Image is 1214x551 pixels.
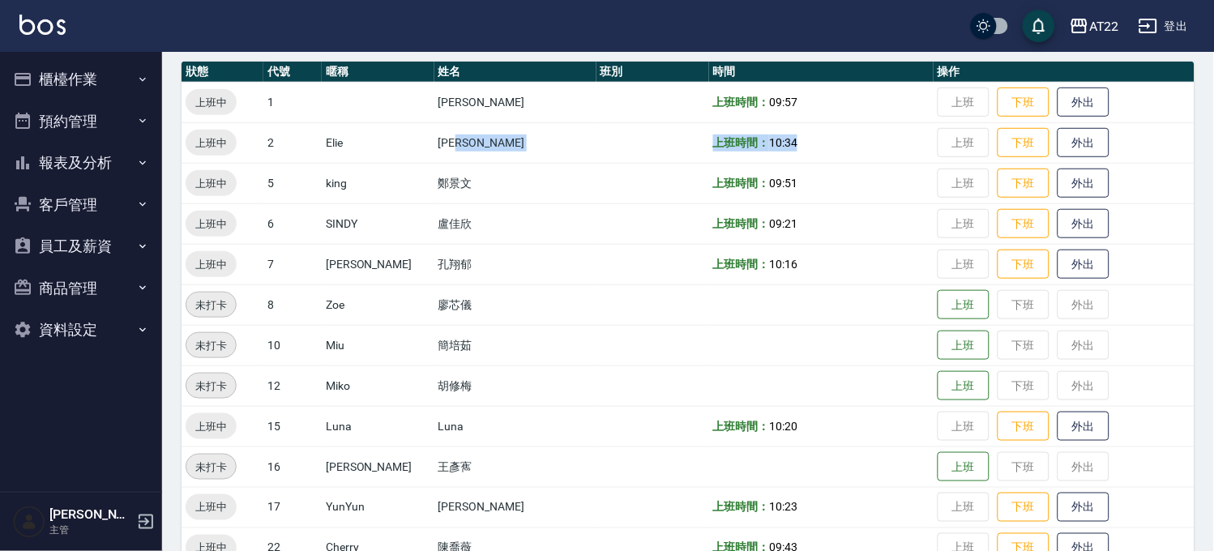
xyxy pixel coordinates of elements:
button: 下班 [998,412,1049,442]
span: 09:57 [769,96,797,109]
button: 外出 [1058,169,1109,199]
button: 外出 [1058,493,1109,523]
span: 10:23 [769,501,797,514]
button: 員工及薪資 [6,225,156,267]
b: 上班時間： [713,420,770,433]
td: 2 [263,122,322,163]
button: AT22 [1063,10,1126,43]
button: 下班 [998,169,1049,199]
button: 上班 [938,452,990,482]
td: SINDY [322,203,434,244]
b: 上班時間： [713,96,770,109]
button: 客戶管理 [6,184,156,226]
td: Luna [434,406,596,446]
p: 主管 [49,523,132,537]
span: 上班中 [186,256,237,273]
td: 簡培茹 [434,325,596,365]
td: 5 [263,163,322,203]
span: 上班中 [186,135,237,152]
button: 預約管理 [6,100,156,143]
td: Luna [322,406,434,446]
button: 商品管理 [6,267,156,310]
td: [PERSON_NAME] [322,244,434,284]
td: 6 [263,203,322,244]
td: [PERSON_NAME] [434,82,596,122]
th: 狀態 [182,62,263,83]
td: 10 [263,325,322,365]
b: 上班時間： [713,258,770,271]
button: 外出 [1058,209,1109,239]
span: 10:20 [769,420,797,433]
span: 10:34 [769,136,797,149]
button: 外出 [1058,250,1109,280]
td: 鄭景文 [434,163,596,203]
button: 下班 [998,493,1049,523]
button: 上班 [938,331,990,361]
img: Logo [19,15,66,35]
th: 時間 [709,62,934,83]
b: 上班時間： [713,177,770,190]
span: 09:51 [769,177,797,190]
span: 09:21 [769,217,797,230]
span: 未打卡 [186,459,236,476]
td: [PERSON_NAME] [434,487,596,528]
span: 上班中 [186,175,237,192]
button: 下班 [998,209,1049,239]
td: 15 [263,406,322,446]
td: Zoe [322,284,434,325]
td: 16 [263,446,322,487]
h5: [PERSON_NAME] [49,506,132,523]
span: 10:16 [769,258,797,271]
td: 盧佳欣 [434,203,596,244]
button: 上班 [938,290,990,320]
th: 姓名 [434,62,596,83]
span: 未打卡 [186,378,236,395]
span: 上班中 [186,216,237,233]
span: 未打卡 [186,297,236,314]
td: 胡修梅 [434,365,596,406]
td: Miu [322,325,434,365]
td: [PERSON_NAME] [322,446,434,487]
td: 7 [263,244,322,284]
button: 下班 [998,128,1049,158]
b: 上班時間： [713,501,770,514]
td: 王彥寯 [434,446,596,487]
td: 8 [263,284,322,325]
span: 上班中 [186,418,237,435]
td: 孔翔郁 [434,244,596,284]
td: 17 [263,487,322,528]
b: 上班時間： [713,217,770,230]
td: 1 [263,82,322,122]
th: 代號 [263,62,322,83]
td: king [322,163,434,203]
button: 櫃檯作業 [6,58,156,100]
button: 登出 [1132,11,1195,41]
img: Person [13,506,45,538]
td: Elie [322,122,434,163]
td: Miko [322,365,434,406]
button: 下班 [998,250,1049,280]
button: 外出 [1058,412,1109,442]
button: 資料設定 [6,309,156,351]
button: 外出 [1058,88,1109,117]
th: 操作 [934,62,1195,83]
th: 暱稱 [322,62,434,83]
span: 上班中 [186,499,237,516]
b: 上班時間： [713,136,770,149]
td: [PERSON_NAME] [434,122,596,163]
td: 12 [263,365,322,406]
span: 未打卡 [186,337,236,354]
td: 廖芯儀 [434,284,596,325]
button: 下班 [998,88,1049,117]
button: save [1023,10,1055,42]
button: 上班 [938,371,990,401]
button: 報表及分析 [6,142,156,184]
span: 上班中 [186,94,237,111]
button: 外出 [1058,128,1109,158]
div: AT22 [1089,16,1119,36]
th: 班別 [596,62,709,83]
td: YunYun [322,487,434,528]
